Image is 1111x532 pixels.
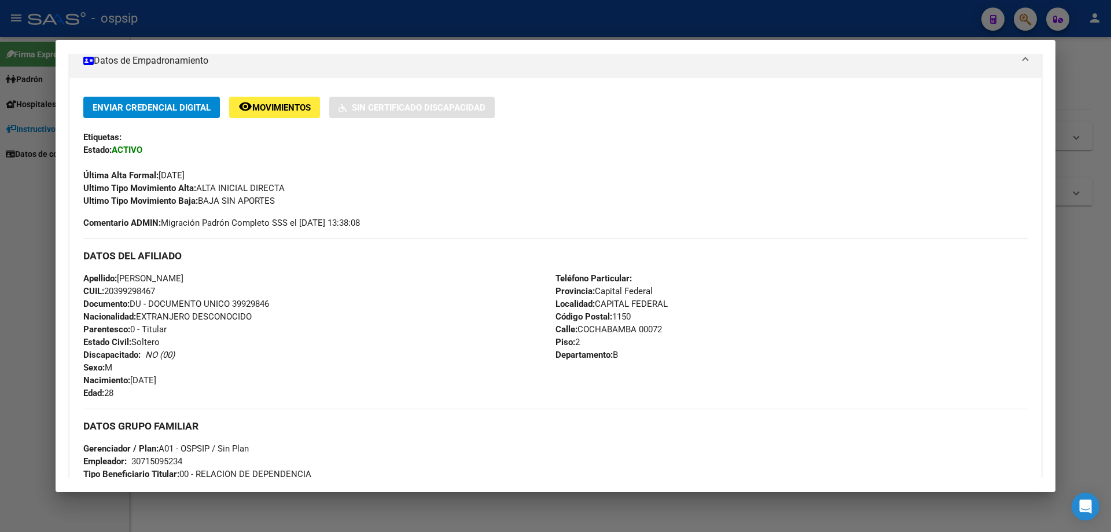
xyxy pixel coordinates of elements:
[83,469,179,479] strong: Tipo Beneficiario Titular:
[83,273,183,284] span: [PERSON_NAME]
[352,102,485,113] span: Sin Certificado Discapacidad
[83,183,196,193] strong: Ultimo Tipo Movimiento Alta:
[555,286,653,296] span: Capital Federal
[555,324,662,335] span: COCHABAMBA 00072
[83,183,285,193] span: ALTA INICIAL DIRECTA
[83,311,252,322] span: EXTRANJERO DESCONOCIDO
[83,170,185,181] span: [DATE]
[83,469,311,479] span: 00 - RELACION DE DEPENDENCIA
[83,97,220,118] button: Enviar Credencial Digital
[93,102,211,113] span: Enviar Credencial Digital
[83,196,198,206] strong: Ultimo Tipo Movimiento Baja:
[83,324,167,335] span: 0 - Titular
[83,443,159,454] strong: Gerenciador / Plan:
[83,196,275,206] span: BAJA SIN APORTES
[83,170,159,181] strong: Última Alta Formal:
[83,443,249,454] span: A01 - OSPSIP / Sin Plan
[229,97,320,118] button: Movimientos
[252,102,311,113] span: Movimientos
[1072,493,1099,520] div: Open Intercom Messenger
[83,54,1014,68] mat-panel-title: Datos de Empadronamiento
[238,100,252,113] mat-icon: remove_red_eye
[83,350,141,360] strong: Discapacitado:
[112,145,142,155] strong: ACTIVO
[145,350,175,360] i: NO (00)
[555,337,575,347] strong: Piso:
[83,145,112,155] strong: Estado:
[83,299,269,309] span: DU - DOCUMENTO UNICO 39929846
[83,388,113,398] span: 28
[83,273,117,284] strong: Apellido:
[83,286,155,296] span: 20399298467
[83,311,136,322] strong: Nacionalidad:
[83,324,130,335] strong: Parentesco:
[83,218,161,228] strong: Comentario ADMIN:
[83,362,112,373] span: M
[555,286,595,296] strong: Provincia:
[83,299,130,309] strong: Documento:
[83,362,105,373] strong: Sexo:
[555,324,577,335] strong: Calle:
[83,337,131,347] strong: Estado Civil:
[83,132,122,142] strong: Etiquetas:
[329,97,495,118] button: Sin Certificado Discapacidad
[555,350,613,360] strong: Departamento:
[555,337,580,347] span: 2
[83,388,104,398] strong: Edad:
[555,350,618,360] span: B
[83,286,104,296] strong: CUIL:
[83,337,160,347] span: Soltero
[83,456,127,467] strong: Empleador:
[555,299,668,309] span: CAPITAL FEDERAL
[69,43,1042,78] mat-expansion-panel-header: Datos de Empadronamiento
[131,455,182,468] div: 30715095234
[83,217,360,229] span: Migración Padrón Completo SSS el [DATE] 13:38:08
[555,311,631,322] span: 1150
[83,250,1028,262] h3: DATOS DEL AFILIADO
[555,311,612,322] strong: Código Postal:
[83,375,156,386] span: [DATE]
[83,375,130,386] strong: Nacimiento:
[83,420,1028,432] h3: DATOS GRUPO FAMILIAR
[555,299,595,309] strong: Localidad:
[555,273,632,284] strong: Teléfono Particular:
